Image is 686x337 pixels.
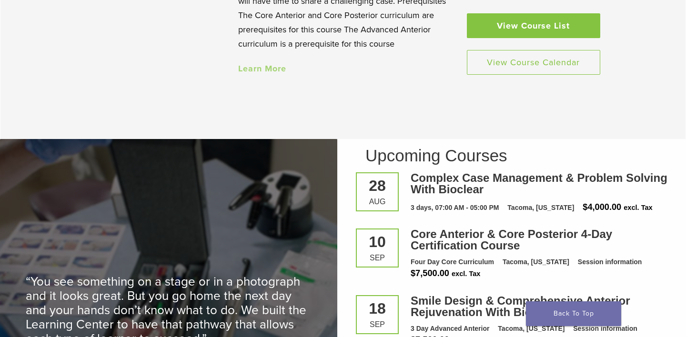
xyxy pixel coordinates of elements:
[503,257,569,267] div: Tacoma, [US_STATE]
[467,13,600,38] a: View Course List
[573,324,637,334] div: Session information
[498,324,565,334] div: Tacoma, [US_STATE]
[365,147,669,164] h2: Upcoming Courses
[411,294,630,318] a: Smile Design & Comprehensive Anterior Rejuvenation With Bioclear
[364,198,391,206] div: Aug
[411,268,449,278] span: $7,500.00
[411,257,494,267] div: Four Day Core Curriculum
[364,234,391,249] div: 10
[411,228,612,252] a: Core Anterior & Core Posterior 4-Day Certification Course
[452,270,480,278] span: excl. Tax
[364,301,391,316] div: 18
[411,324,489,334] div: 3 Day Advanced Anterior
[507,203,574,213] div: Tacoma, [US_STATE]
[624,204,652,211] span: excl. Tax
[526,301,621,326] a: Back To Top
[411,171,667,196] a: Complex Case Management & Problem Solving With Bioclear
[364,321,391,328] div: Sep
[583,202,621,212] span: $4,000.00
[364,254,391,262] div: Sep
[238,63,286,74] a: Learn More
[578,257,642,267] div: Session information
[411,203,499,213] div: 3 days, 07:00 AM - 05:00 PM
[467,50,600,75] a: View Course Calendar
[364,178,391,193] div: 28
